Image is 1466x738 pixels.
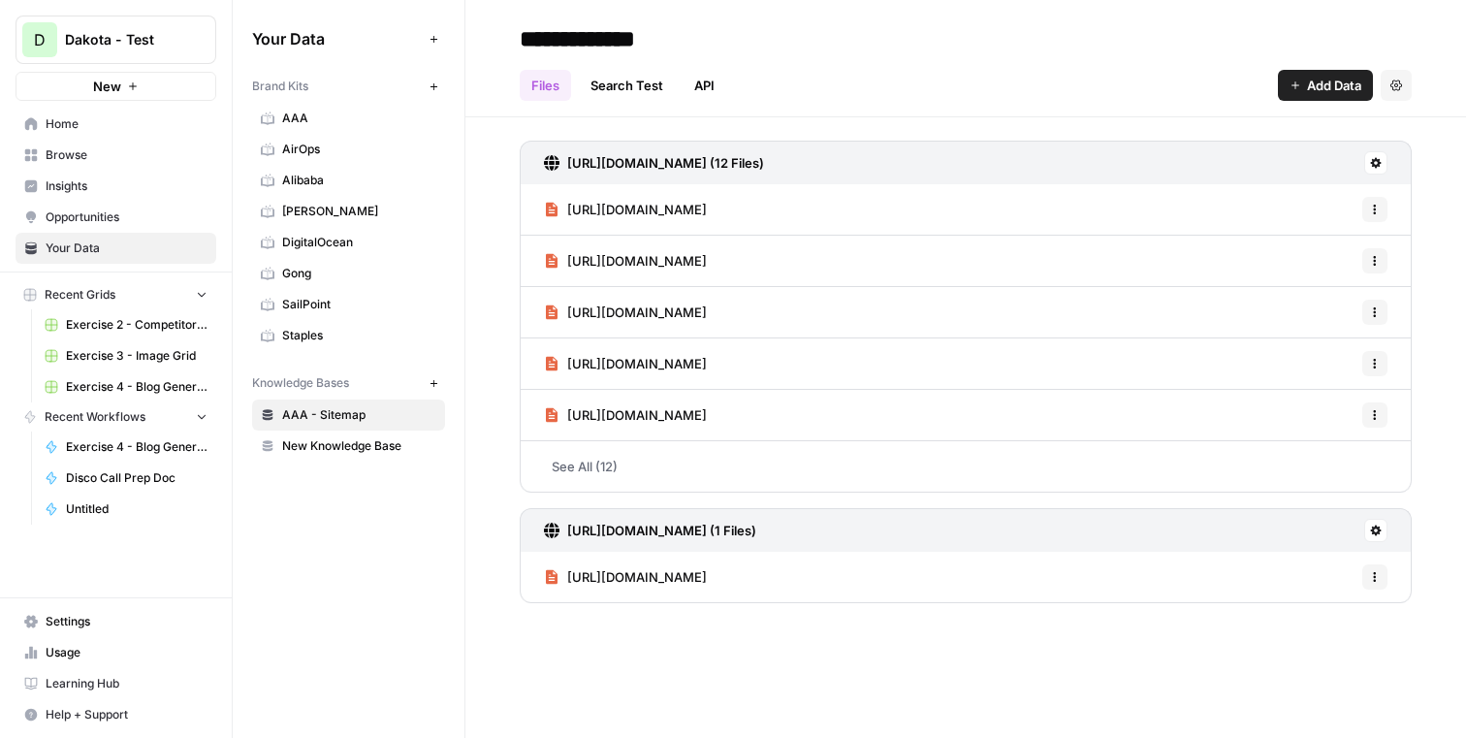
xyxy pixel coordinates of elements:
span: Settings [46,613,207,630]
span: Exercise 4 - Blog Generator Grid [66,378,207,396]
span: New Knowledge Base [282,437,436,455]
a: Exercise 3 - Image Grid [36,340,216,371]
span: Dakota - Test [65,30,182,49]
span: Opportunities [46,209,207,226]
span: Recent Workflows [45,408,145,426]
span: Untitled [66,500,207,518]
a: Usage [16,637,216,668]
span: Staples [282,327,436,344]
span: Brand Kits [252,78,308,95]
span: AAA - Sitemap [282,406,436,424]
a: Your Data [16,233,216,264]
a: Untitled [36,494,216,525]
a: Disco Call Prep Doc [36,463,216,494]
span: [PERSON_NAME] [282,203,436,220]
span: Exercise 2 - Competitors Grid [66,316,207,334]
a: Insights [16,171,216,202]
span: DigitalOcean [282,234,436,251]
span: D [34,28,46,51]
a: API [683,70,726,101]
span: AirOps [282,141,436,158]
button: Help + Support [16,699,216,730]
span: Your Data [46,240,207,257]
span: Help + Support [46,706,207,723]
span: Your Data [252,27,422,50]
span: New [93,77,121,96]
a: AAA - Sitemap [252,400,445,431]
span: [URL][DOMAIN_NAME] [567,303,707,322]
a: Opportunities [16,202,216,233]
a: Browse [16,140,216,171]
span: [URL][DOMAIN_NAME] [567,200,707,219]
a: Files [520,70,571,101]
a: [URL][DOMAIN_NAME] [544,390,707,440]
span: Knowledge Bases [252,374,349,392]
span: [URL][DOMAIN_NAME] [567,251,707,271]
span: Recent Grids [45,286,115,304]
a: [PERSON_NAME] [252,196,445,227]
a: Exercise 4 - Blog Generator Grid [36,371,216,402]
a: AAA [252,103,445,134]
a: AirOps [252,134,445,165]
span: [URL][DOMAIN_NAME] [567,405,707,425]
span: AAA [282,110,436,127]
span: Disco Call Prep Doc [66,469,207,487]
span: Learning Hub [46,675,207,692]
a: See All (12) [520,441,1412,492]
a: [URL][DOMAIN_NAME] [544,236,707,286]
span: [URL][DOMAIN_NAME] [567,567,707,587]
button: Add Data [1278,70,1373,101]
a: SailPoint [252,289,445,320]
a: Settings [16,606,216,637]
span: Usage [46,644,207,661]
a: Staples [252,320,445,351]
span: Alibaba [282,172,436,189]
span: Exercise 4 - Blog Generator [66,438,207,456]
span: Exercise 3 - Image Grid [66,347,207,365]
span: SailPoint [282,296,436,313]
button: Recent Workflows [16,402,216,432]
span: Insights [46,177,207,195]
button: Recent Grids [16,280,216,309]
a: [URL][DOMAIN_NAME] (12 Files) [544,142,764,184]
h3: [URL][DOMAIN_NAME] (12 Files) [567,153,764,173]
a: New Knowledge Base [252,431,445,462]
a: [URL][DOMAIN_NAME] [544,338,707,389]
span: Browse [46,146,207,164]
a: Exercise 4 - Blog Generator [36,432,216,463]
a: Alibaba [252,165,445,196]
a: Search Test [579,70,675,101]
button: Workspace: Dakota - Test [16,16,216,64]
a: [URL][DOMAIN_NAME] (1 Files) [544,509,756,552]
span: Home [46,115,207,133]
a: Exercise 2 - Competitors Grid [36,309,216,340]
span: Add Data [1307,76,1361,95]
a: Gong [252,258,445,289]
a: DigitalOcean [252,227,445,258]
span: Gong [282,265,436,282]
h3: [URL][DOMAIN_NAME] (1 Files) [567,521,756,540]
a: [URL][DOMAIN_NAME] [544,552,707,602]
button: New [16,72,216,101]
a: [URL][DOMAIN_NAME] [544,287,707,337]
a: [URL][DOMAIN_NAME] [544,184,707,235]
span: [URL][DOMAIN_NAME] [567,354,707,373]
a: Learning Hub [16,668,216,699]
a: Home [16,109,216,140]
